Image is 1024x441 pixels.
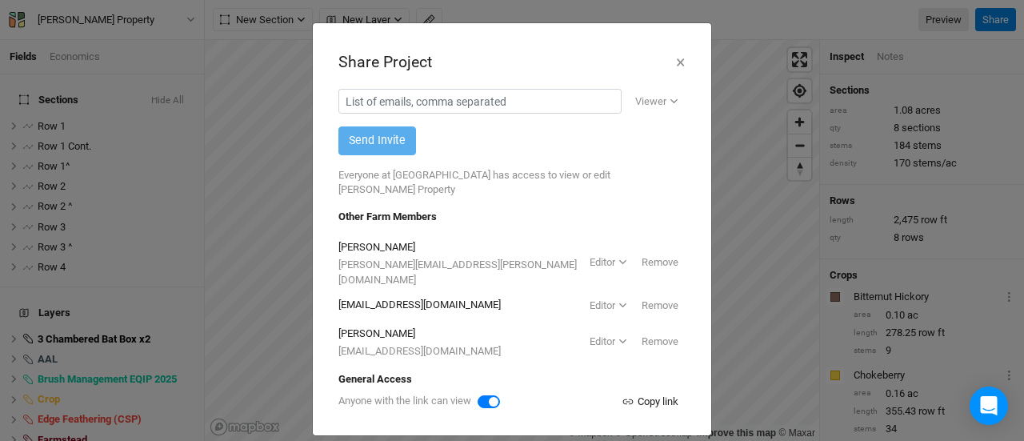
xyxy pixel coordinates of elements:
[338,372,686,387] div: General Access
[614,393,686,411] button: Copy link
[338,89,622,114] input: List of emails, comma separated
[338,327,501,341] div: [PERSON_NAME]
[338,258,582,287] div: [PERSON_NAME][EMAIL_ADDRESS][PERSON_NAME][DOMAIN_NAME]
[338,394,471,408] label: Anyone with the link can view
[338,344,501,359] div: [EMAIL_ADDRESS][DOMAIN_NAME]
[634,251,686,275] button: Remove
[338,155,686,210] div: Everyone at [GEOGRAPHIC_DATA] has access to view or edit [PERSON_NAME] Property
[634,330,686,354] button: Remove
[338,210,686,224] div: Other Farm Members
[675,49,686,76] button: ×
[590,334,615,350] div: Editor
[338,298,501,312] div: [EMAIL_ADDRESS][DOMAIN_NAME]
[970,387,1008,425] div: Open Intercom Messenger
[634,294,686,318] button: Remove
[628,90,686,114] button: Viewer
[338,51,432,73] div: Share Project
[582,330,634,354] button: Editor
[635,94,666,110] div: Viewer
[338,240,582,255] div: [PERSON_NAME]
[582,294,634,318] button: Editor
[338,126,416,154] button: Send Invite
[582,251,634,275] button: Editor
[590,298,615,314] div: Editor
[622,394,678,410] div: Copy link
[590,255,615,271] div: Editor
